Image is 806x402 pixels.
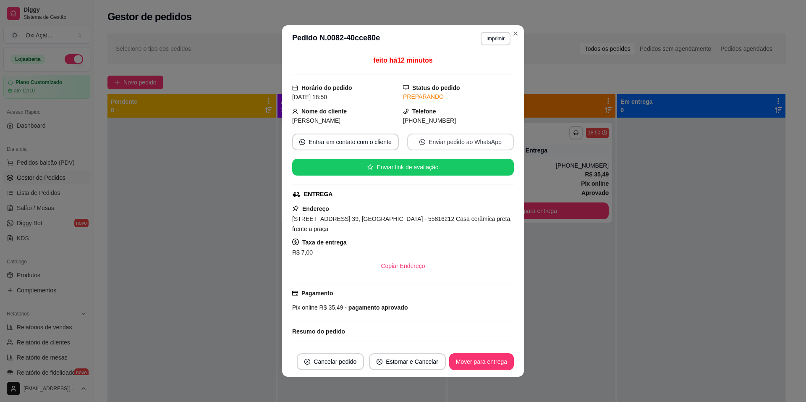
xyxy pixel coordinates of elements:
span: credit-card [292,290,298,296]
span: [PERSON_NAME] [292,117,340,124]
span: star [367,164,373,170]
strong: Pagamento [301,290,333,297]
button: close-circleEstornar e Cancelar [369,353,446,370]
span: whats-app [419,139,425,145]
span: close-circle [377,359,382,365]
strong: Horário do pedido [301,84,352,91]
span: desktop [403,85,409,91]
h3: Pedido N. 0082-40cce80e [292,32,380,45]
span: calendar [292,85,298,91]
button: Close [509,27,522,40]
span: [STREET_ADDRESS] 39, [GEOGRAPHIC_DATA] - 55816212 Casa cerâmica preta, frente a praça [292,215,512,232]
div: ENTREGA [304,190,332,199]
span: [PHONE_NUMBER] [403,117,456,124]
button: close-circleCancelar pedido [297,353,364,370]
span: - pagamento aprovado [343,304,408,311]
span: R$ 7,00 [292,249,313,256]
strong: Endereço [302,205,329,212]
strong: Status do pedido [412,84,460,91]
strong: Taxa de entrega [302,239,347,246]
span: Pix online [292,304,318,311]
strong: Resumo do pedido [292,328,345,335]
span: feito há 12 minutos [373,57,432,64]
button: whats-appEntrar em contato com o cliente [292,134,399,150]
button: Mover para entrega [449,353,514,370]
span: [DATE] 18:50 [292,94,327,100]
span: close-circle [304,359,310,365]
span: dollar [292,239,299,245]
span: phone [403,108,409,114]
button: Imprimir [481,32,510,45]
button: starEnviar link de avaliação [292,159,514,176]
strong: Telefone [412,108,436,115]
button: Copiar Endereço [374,257,432,274]
button: whats-appEnviar pedido ao WhatsApp [407,134,514,150]
span: user [292,108,298,114]
strong: Nome do cliente [301,108,347,115]
span: R$ 35,49 [318,304,343,311]
span: whats-app [299,139,305,145]
span: pushpin [292,205,299,212]
div: PREPARANDO [403,92,514,101]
